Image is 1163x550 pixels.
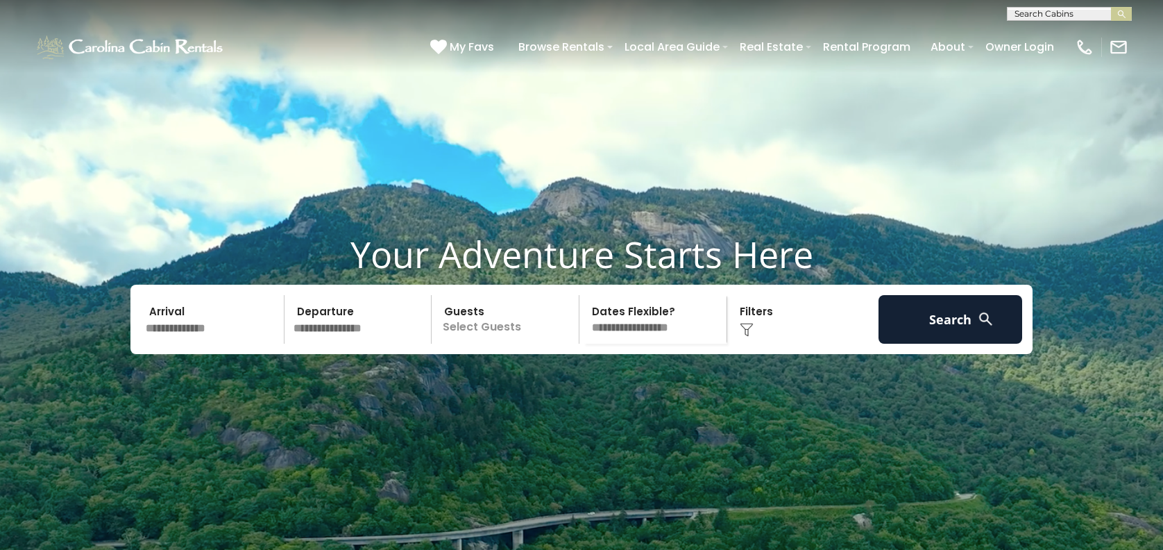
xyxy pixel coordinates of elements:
[35,33,227,61] img: White-1-1-2.png
[430,38,498,56] a: My Favs
[977,310,994,328] img: search-regular-white.png
[618,35,727,59] a: Local Area Guide
[1109,37,1128,57] img: mail-regular-white.png
[436,295,579,344] p: Select Guests
[511,35,611,59] a: Browse Rentals
[450,38,494,56] span: My Favs
[878,295,1022,344] button: Search
[1075,37,1094,57] img: phone-regular-white.png
[816,35,917,59] a: Rental Program
[924,35,972,59] a: About
[10,233,1153,276] h1: Your Adventure Starts Here
[978,35,1061,59] a: Owner Login
[740,323,754,337] img: filter--v1.png
[733,35,810,59] a: Real Estate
